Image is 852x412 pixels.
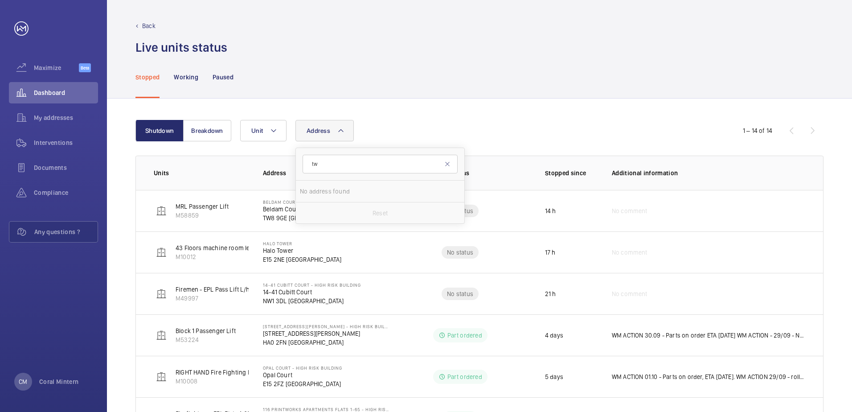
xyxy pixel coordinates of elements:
span: Dashboard [34,88,98,97]
p: 14-41 Cubitt Court [263,288,361,297]
p: M10008 [176,377,336,386]
button: Unit [240,120,287,141]
p: [STREET_ADDRESS][PERSON_NAME] [263,329,389,338]
p: Part ordered [447,331,482,340]
p: WM ACTION 30.09 - Parts on order ETA [DATE] WM ACTION - 29/09 - New safety edge lead required cha... [612,331,805,340]
p: Part ordered [447,372,482,381]
p: RIGHT HAND Fire Fighting Lift 11 Floors Machine Roomless [176,368,336,377]
p: Additional information [612,169,805,177]
h1: Live units status [135,39,227,56]
p: WM ACTION 01.10 - Parts on order, ETA [DATE]. WM ACTION 29/09 - rollers and clips required chasin... [612,372,805,381]
img: elevator.svg [156,330,167,341]
p: 17 h [545,248,556,257]
p: M49997 [176,294,285,303]
span: My addresses [34,113,98,122]
p: 14 h [545,206,556,215]
p: 14-41 Cubitt Court - High Risk Building [263,282,361,288]
p: Stopped [135,73,160,82]
p: Working [174,73,198,82]
span: No comment [612,206,647,215]
p: Beldam Court [263,199,344,205]
img: elevator.svg [156,206,167,216]
span: No comment [612,289,647,298]
p: M10012 [176,252,316,261]
p: Opal Court - High Risk Building [263,365,342,371]
p: No status [447,289,473,298]
p: Block 1 Passenger Lift [176,326,236,335]
button: Address [295,120,354,141]
span: Beta [79,63,91,72]
p: Back [142,21,156,30]
p: M58859 [176,211,229,220]
p: Paused [213,73,233,82]
p: E15 2NE [GEOGRAPHIC_DATA] [263,255,342,264]
p: Units [154,169,249,177]
button: Shutdown [135,120,184,141]
p: Firemen - EPL Pass Lift L/h Door Private [176,285,285,294]
img: elevator.svg [156,247,167,258]
p: No status [447,248,473,257]
p: Reset [373,209,388,218]
p: 43 Floors machine room less. Left hand fire fighter [176,243,316,252]
span: Unit [251,127,263,134]
span: Compliance [34,188,98,197]
p: MRL Passenger Lift [176,202,229,211]
p: Halo Tower [263,246,342,255]
li: No address found [296,181,464,202]
p: Address [263,169,389,177]
p: Beldam Court [263,205,344,214]
span: No comment [612,248,647,257]
button: Breakdown [183,120,231,141]
span: Interventions [34,138,98,147]
p: HA0 2FN [GEOGRAPHIC_DATA] [263,338,389,347]
p: 4 days [545,331,563,340]
img: elevator.svg [156,371,167,382]
p: CM [19,377,27,386]
span: Documents [34,163,98,172]
p: Stopped since [545,169,598,177]
p: 5 days [545,372,563,381]
span: Maximize [34,63,79,72]
p: E15 2FZ [GEOGRAPHIC_DATA] [263,379,342,388]
p: 116 Printworks Apartments Flats 1-65 - High Risk Building [263,407,389,412]
p: M53224 [176,335,236,344]
p: Opal Court [263,371,342,379]
span: Any questions ? [34,227,98,236]
div: 1 – 14 of 14 [743,126,772,135]
p: Halo Tower [263,241,342,246]
p: NW1 3DL [GEOGRAPHIC_DATA] [263,297,361,305]
img: elevator.svg [156,288,167,299]
p: TW8 9GE [GEOGRAPHIC_DATA] [263,214,344,222]
p: 21 h [545,289,556,298]
span: Address [307,127,330,134]
input: Search by address [303,155,458,173]
p: [STREET_ADDRESS][PERSON_NAME] - High Risk Building [263,324,389,329]
p: Coral Mintern [39,377,79,386]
